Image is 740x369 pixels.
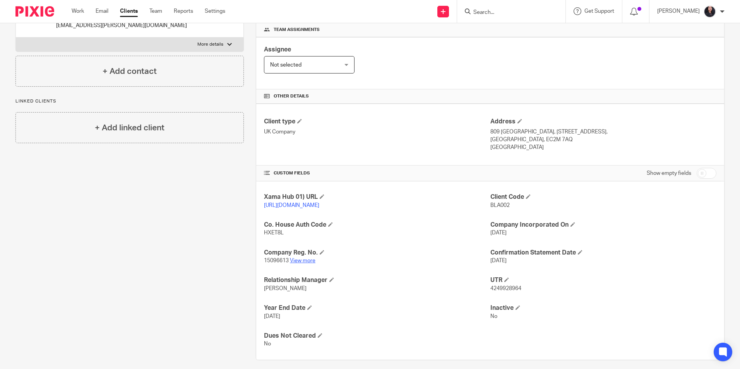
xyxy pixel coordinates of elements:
h4: Client Code [490,193,716,201]
p: UK Company [264,128,490,136]
a: [URL][DOMAIN_NAME] [264,203,319,208]
span: Not selected [270,62,301,68]
p: [GEOGRAPHIC_DATA], EC2M 7AQ [490,136,716,143]
span: Get Support [584,9,614,14]
p: [GEOGRAPHIC_DATA] [490,143,716,151]
label: Show empty fields [647,169,691,177]
span: 4249928964 [490,286,521,291]
h4: + Add linked client [95,122,164,134]
a: Work [72,7,84,15]
h4: + Add contact [103,65,157,77]
span: BLA002 [490,203,510,208]
h4: Relationship Manager [264,276,490,284]
span: [DATE] [490,258,507,263]
a: Settings [205,7,225,15]
input: Search [473,9,542,16]
span: [DATE] [490,230,507,236]
a: Email [96,7,108,15]
span: Team assignments [274,27,320,33]
span: Assignee [264,46,291,53]
p: 809 [GEOGRAPHIC_DATA], [STREET_ADDRESS], [490,128,716,136]
img: Pixie [15,6,54,17]
p: [EMAIL_ADDRESS][PERSON_NAME][DOMAIN_NAME] [56,22,187,29]
span: Other details [274,93,309,99]
h4: Confirmation Statement Date [490,249,716,257]
span: [DATE] [264,314,280,319]
a: View more [290,258,315,263]
a: Clients [120,7,138,15]
span: 15096613 [264,258,289,263]
h4: UTR [490,276,716,284]
p: More details [197,41,223,48]
a: Team [149,7,162,15]
h4: Client type [264,118,490,126]
h4: CUSTOM FIELDS [264,170,490,176]
span: No [490,314,497,319]
p: [PERSON_NAME] [657,7,700,15]
h4: Address [490,118,716,126]
h4: Dues Not Cleared [264,332,490,340]
span: [PERSON_NAME] [264,286,307,291]
img: MicrosoftTeams-image.jfif [704,5,716,18]
p: Linked clients [15,98,244,104]
h4: Co. House Auth Code [264,221,490,229]
h4: Company Reg. No. [264,249,490,257]
h4: Company Incorporated On [490,221,716,229]
h4: Inactive [490,304,716,312]
h4: Xama Hub 01) URL [264,193,490,201]
h4: Year End Date [264,304,490,312]
a: Reports [174,7,193,15]
span: HXET8L [264,230,284,236]
span: No [264,341,271,347]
